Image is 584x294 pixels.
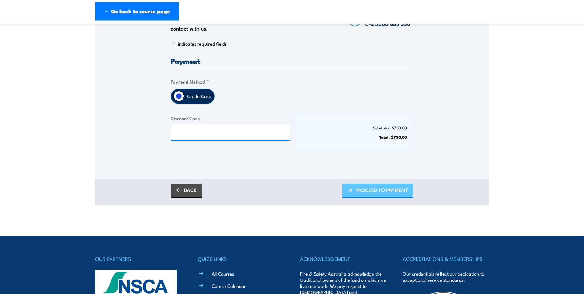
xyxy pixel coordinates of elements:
[171,115,290,122] label: Discount Code
[379,134,407,140] strong: Total: $750.00
[403,255,489,263] h4: ACCREDITATIONS & MEMBERSHIPS
[95,2,179,21] a: ← Go back to course page
[212,270,234,277] a: All Courses
[365,10,413,27] span: Speak to a specialist CALL
[301,125,407,130] p: Sub-total: $750.00
[171,184,202,198] a: BACK
[171,57,413,64] h3: Payment
[171,78,209,85] legend: Payment Method
[198,255,284,263] h4: QUICK LINKS
[95,255,181,263] h4: OUR PARTNERS
[356,182,408,198] span: PROCEED TO PAYMENT
[300,255,386,263] h4: ACKNOWLEDGEMENT
[184,89,214,104] label: Credit Card
[171,41,413,47] p: " " indicates required fields
[403,271,489,283] p: Our credentials reflect our dedication to exceptional service standards.
[342,184,413,198] a: PROCEED TO PAYMENT
[212,283,246,289] a: Course Calendar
